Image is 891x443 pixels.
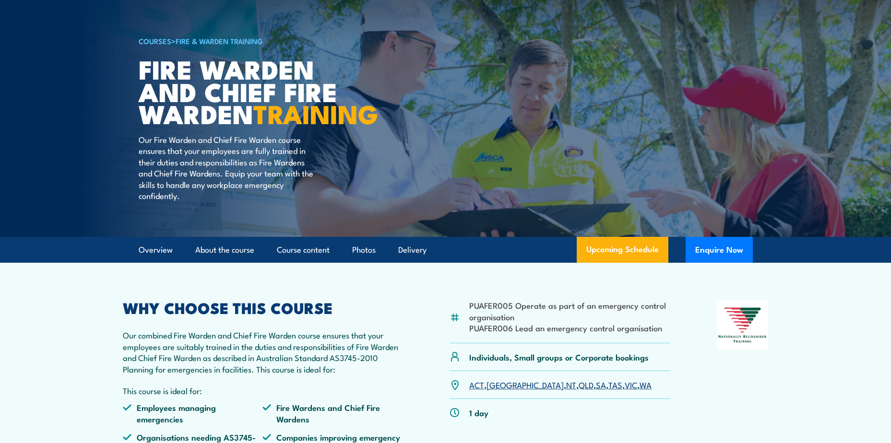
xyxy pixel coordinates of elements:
li: PUAFER006 Lead an emergency control organisation [469,322,670,333]
strong: TRAINING [253,93,378,133]
p: Our combined Fire Warden and Chief Fire Warden course ensures that your employees are suitably tr... [123,329,403,374]
p: , , , , , , , [469,379,652,390]
li: PUAFER005 Operate as part of an emergency control organisation [469,300,670,322]
a: About the course [195,237,254,263]
a: Upcoming Schedule [577,237,668,263]
li: Employees managing emergencies [123,402,263,424]
a: ACT [469,379,484,390]
a: Delivery [398,237,427,263]
img: Nationally Recognised Training logo. [717,301,769,350]
a: QLD [579,379,594,390]
a: [GEOGRAPHIC_DATA] [487,379,564,390]
a: TAS [608,379,622,390]
h1: Fire Warden and Chief Fire Warden [139,58,376,125]
a: Course content [277,237,330,263]
h6: > [139,35,376,47]
button: Enquire Now [686,237,753,263]
a: Photos [352,237,376,263]
a: Fire & Warden Training [176,35,263,46]
a: SA [596,379,606,390]
a: NT [566,379,576,390]
a: COURSES [139,35,171,46]
a: Overview [139,237,173,263]
p: Our Fire Warden and Chief Fire Warden course ensures that your employees are fully trained in the... [139,134,314,201]
p: This course is ideal for: [123,385,403,396]
p: Individuals, Small groups or Corporate bookings [469,351,649,362]
p: 1 day [469,407,488,418]
a: WA [640,379,652,390]
li: Fire Wardens and Chief Fire Wardens [262,402,403,424]
a: VIC [625,379,637,390]
h2: WHY CHOOSE THIS COURSE [123,301,403,314]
